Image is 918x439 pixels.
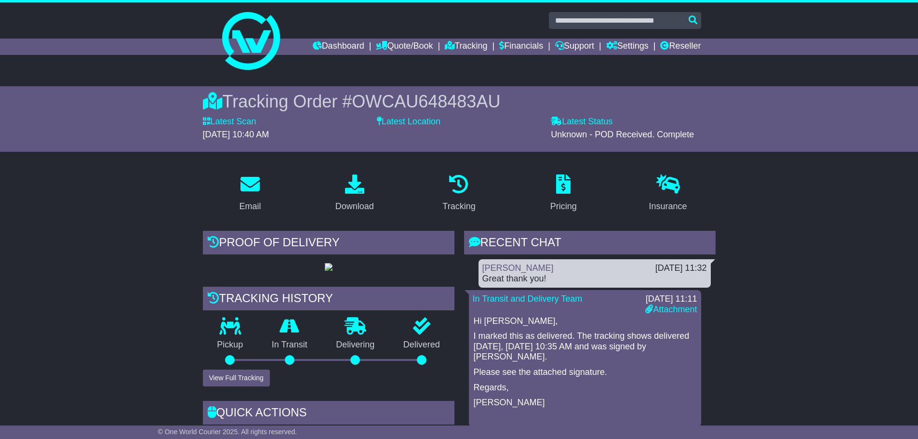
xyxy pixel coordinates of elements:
[376,39,433,55] a: Quote/Book
[352,92,500,111] span: OWCAU648483AU
[473,294,583,304] a: In Transit and Delivery Team
[606,39,649,55] a: Settings
[555,39,594,55] a: Support
[544,171,583,216] a: Pricing
[655,263,707,274] div: [DATE] 11:32
[660,39,701,55] a: Reseller
[329,171,380,216] a: Download
[335,200,374,213] div: Download
[203,231,454,257] div: Proof of Delivery
[203,117,256,127] label: Latest Scan
[474,367,696,378] p: Please see the attached signature.
[257,340,322,350] p: In Transit
[649,200,687,213] div: Insurance
[550,200,577,213] div: Pricing
[442,200,475,213] div: Tracking
[474,316,696,327] p: Hi [PERSON_NAME],
[325,263,333,271] img: GetPodImage
[474,331,696,362] p: I marked this as delivered. The tracking shows delivered [DATE], [DATE] 10:35 AM and was signed b...
[313,39,364,55] a: Dashboard
[551,130,694,139] span: Unknown - POD Received. Complete
[482,263,554,273] a: [PERSON_NAME]
[158,428,297,436] span: © One World Courier 2025. All rights reserved.
[474,383,696,393] p: Regards,
[239,200,261,213] div: Email
[643,171,693,216] a: Insurance
[645,294,697,305] div: [DATE] 11:11
[436,171,481,216] a: Tracking
[322,340,389,350] p: Delivering
[377,117,440,127] label: Latest Location
[233,171,267,216] a: Email
[203,401,454,427] div: Quick Actions
[203,370,270,386] button: View Full Tracking
[445,39,487,55] a: Tracking
[203,130,269,139] span: [DATE] 10:40 AM
[464,231,716,257] div: RECENT CHAT
[551,117,612,127] label: Latest Status
[203,91,716,112] div: Tracking Order #
[482,274,707,284] div: Great thank you!
[474,398,696,408] p: [PERSON_NAME]
[499,39,543,55] a: Financials
[203,287,454,313] div: Tracking history
[389,340,454,350] p: Delivered
[645,305,697,314] a: Attachment
[203,340,258,350] p: Pickup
